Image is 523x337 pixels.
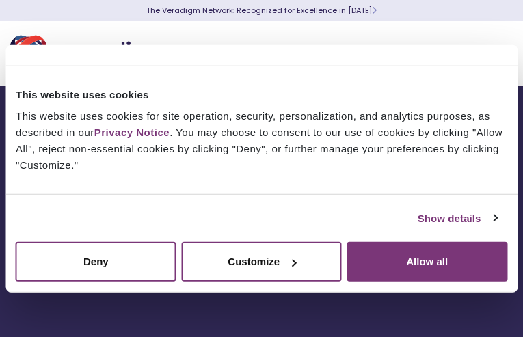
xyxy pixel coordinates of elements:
div: This website uses cookies for site operation, security, personalization, and analytics purposes, ... [16,108,507,174]
button: Deny [16,242,176,282]
button: Allow all [347,242,507,282]
button: Customize [181,242,342,282]
a: The Veradigm Network: Recognized for Excellence in [DATE]Learn More [146,5,377,16]
span: Learn More [372,5,377,16]
a: Privacy Notice [94,126,170,138]
img: Veradigm logo [10,31,174,76]
a: Show details [418,210,497,226]
button: Toggle Navigation Menu [482,36,502,71]
div: This website uses cookies [16,86,507,103]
